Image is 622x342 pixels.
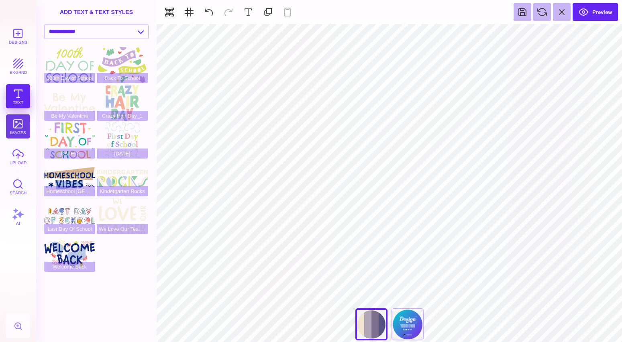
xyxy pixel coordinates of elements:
[6,24,30,48] button: Designs
[44,149,95,159] span: [DATE] 2
[6,205,30,229] button: AI
[97,111,148,121] span: Crazy Hair Day_1
[44,224,95,234] span: Last Day Of School
[6,114,30,138] button: images
[6,54,30,78] button: bkgrnd
[97,224,148,234] span: We Love Our Teacher
[44,262,95,272] span: Welcome Back
[97,186,148,196] span: Kindergarten Rocks
[97,73,148,83] span: Back To School
[6,175,30,199] button: Search
[573,3,618,21] button: Preview
[6,145,30,169] button: upload
[44,186,95,196] span: Homeschool [GEOGRAPHIC_DATA]
[44,111,95,121] span: Be My Valentine
[44,73,95,83] span: 100th Day of School
[97,149,148,159] span: [DATE]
